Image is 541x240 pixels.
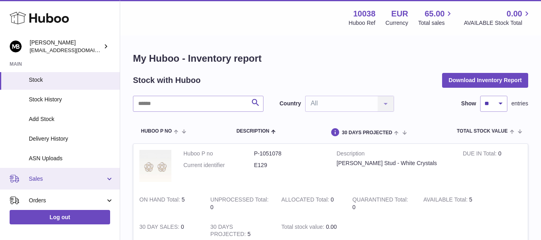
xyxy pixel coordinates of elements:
span: 0.00 [326,224,337,230]
h2: Stock with Huboo [133,75,201,86]
strong: Description [337,150,451,159]
strong: AVAILABLE Total [423,196,469,205]
span: Description [236,129,269,134]
label: Country [280,100,301,107]
td: 5 [417,190,488,217]
h1: My Huboo - Inventory report [133,52,528,65]
span: entries [511,100,528,107]
span: 65.00 [424,8,444,19]
strong: UNPROCESSED Total [210,196,268,205]
div: [PERSON_NAME] Stud - White Crystals [337,159,451,167]
dd: E129 [254,161,324,169]
a: 0.00 AVAILABLE Stock Total [464,8,531,27]
span: AVAILABLE Stock Total [464,19,531,27]
strong: EUR [391,8,408,19]
span: ASN Uploads [29,155,114,162]
strong: ALLOCATED Total [282,196,331,205]
span: Total sales [418,19,454,27]
span: Huboo P no [141,129,172,134]
td: 0 [457,144,528,190]
td: 0 [204,190,275,217]
button: Download Inventory Report [442,73,528,87]
div: [PERSON_NAME] [30,39,102,54]
span: Delivery History [29,135,114,143]
a: Log out [10,210,110,224]
strong: ON HAND Total [139,196,182,205]
strong: 30 DAY SALES [139,224,181,232]
img: hi@margotbardot.com [10,40,22,52]
span: 0.00 [507,8,522,19]
dt: Current identifier [183,161,254,169]
span: 30 DAYS PROJECTED [342,130,392,135]
span: Add Stock [29,115,114,123]
dt: Huboo P no [183,150,254,157]
strong: 30 DAYS PROJECTED [210,224,247,240]
a: 65.00 Total sales [418,8,454,27]
td: 5 [133,190,204,217]
span: Total stock value [457,129,508,134]
strong: Total stock value [282,224,326,232]
strong: 10038 [353,8,376,19]
strong: QUARANTINED Total [352,196,408,205]
img: product image [139,150,171,182]
span: Orders [29,197,105,204]
span: Sales [29,175,105,183]
td: 0 [276,190,346,217]
span: Stock History [29,96,114,103]
span: [EMAIL_ADDRESS][DOMAIN_NAME] [30,47,118,53]
label: Show [461,100,476,107]
dd: P-1051078 [254,150,324,157]
div: Currency [386,19,408,27]
span: 0 [352,204,356,210]
span: Stock [29,76,114,84]
strong: DUE IN Total [463,150,498,159]
div: Huboo Ref [349,19,376,27]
